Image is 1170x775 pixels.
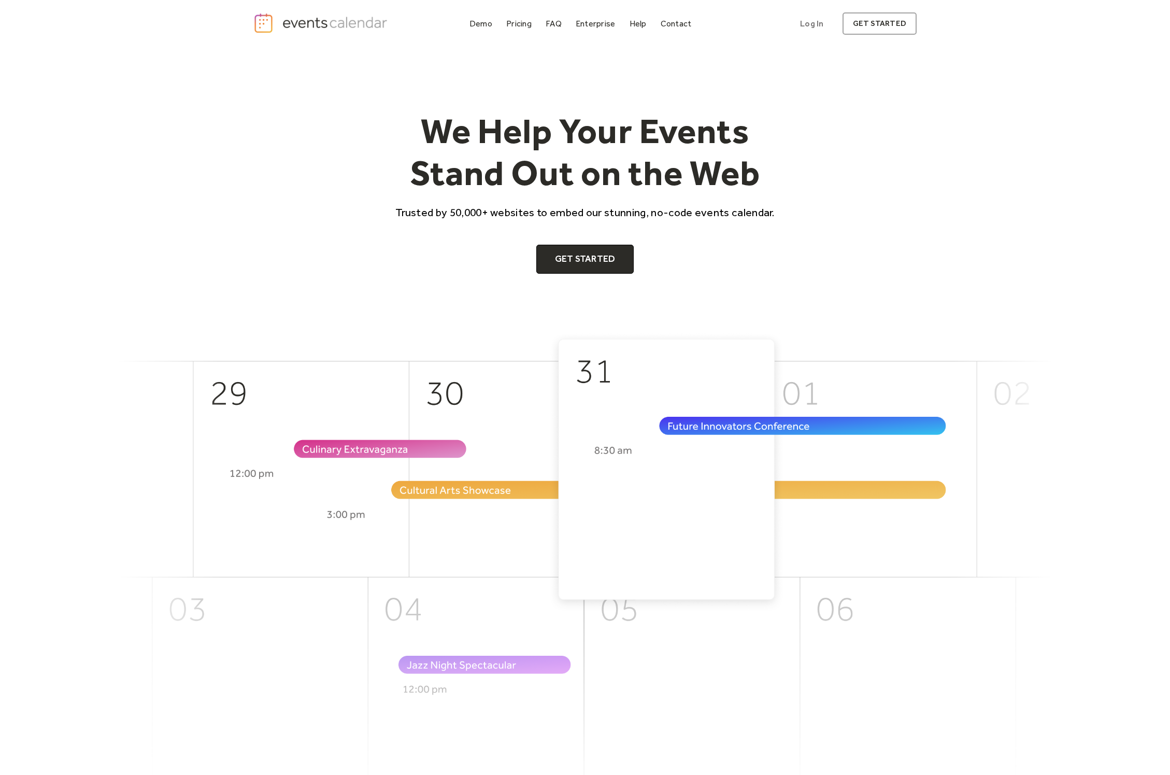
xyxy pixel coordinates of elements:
p: Trusted by 50,000+ websites to embed our stunning, no-code events calendar. [386,205,784,220]
div: FAQ [546,21,562,26]
div: Enterprise [576,21,615,26]
a: Enterprise [572,17,619,31]
h1: We Help Your Events Stand Out on the Web [386,110,784,194]
a: Demo [465,17,496,31]
div: Contact [661,21,692,26]
a: get started [843,12,917,35]
a: Log In [790,12,834,35]
div: Pricing [506,21,532,26]
a: FAQ [541,17,566,31]
a: Contact [657,17,696,31]
div: Help [630,21,647,26]
a: Help [625,17,651,31]
a: Get Started [536,245,634,274]
div: Demo [469,21,492,26]
a: Pricing [502,17,536,31]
